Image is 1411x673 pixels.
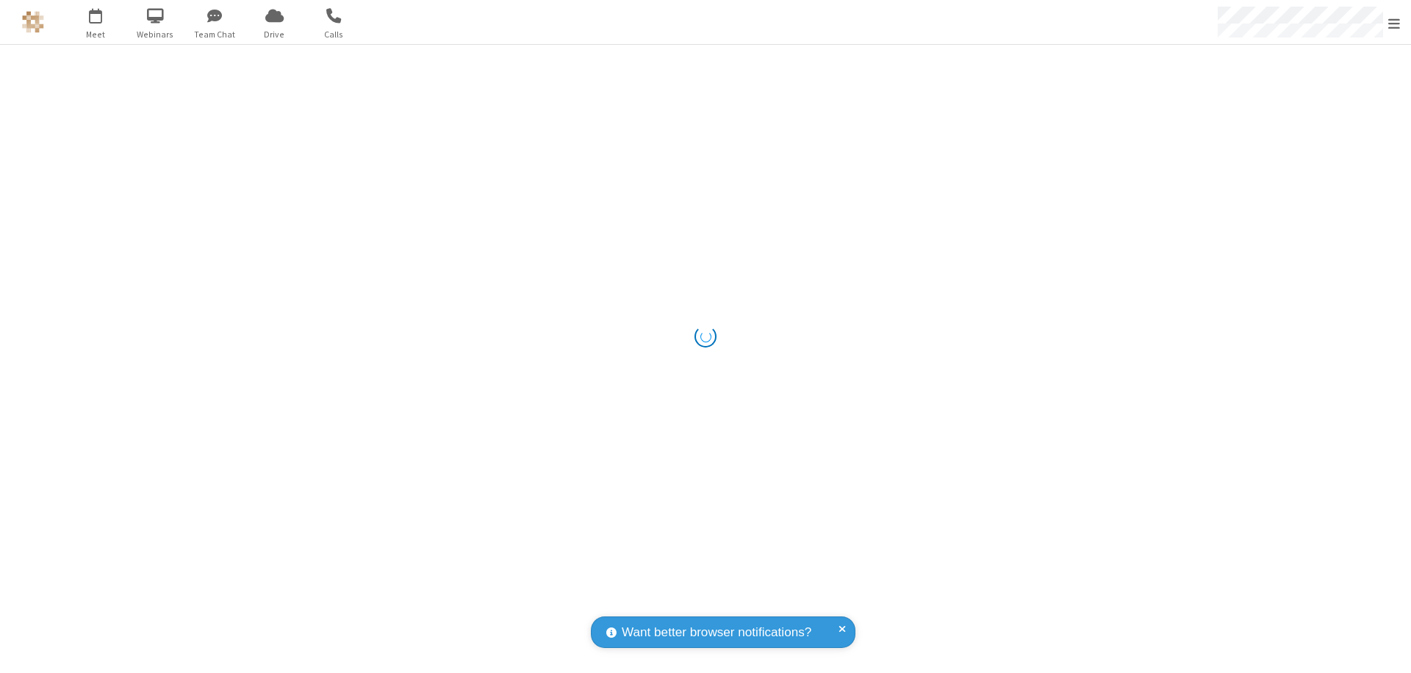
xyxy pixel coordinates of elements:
[22,11,44,33] img: QA Selenium DO NOT DELETE OR CHANGE
[622,623,811,642] span: Want better browser notifications?
[187,28,243,41] span: Team Chat
[68,28,123,41] span: Meet
[128,28,183,41] span: Webinars
[306,28,362,41] span: Calls
[247,28,302,41] span: Drive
